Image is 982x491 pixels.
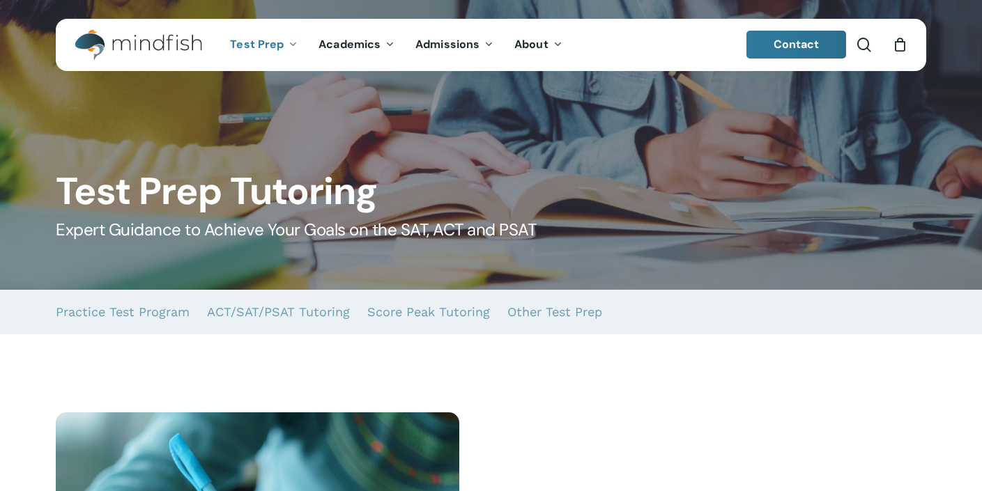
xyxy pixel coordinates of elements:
a: Score Peak Tutoring [367,290,490,334]
a: Academics [308,39,405,51]
nav: Main Menu [220,19,572,71]
a: Practice Test Program [56,290,190,334]
a: Cart [892,37,907,52]
span: Academics [319,37,381,52]
a: Other Test Prep [507,290,602,334]
span: About [514,37,548,52]
a: Admissions [405,39,504,51]
a: Test Prep [220,39,308,51]
span: Admissions [415,37,480,52]
h5: Expert Guidance to Achieve Your Goals on the SAT, ACT and PSAT [56,219,926,241]
span: Contact [774,37,820,52]
h1: Test Prep Tutoring [56,169,926,214]
a: ACT/SAT/PSAT Tutoring [207,290,350,334]
header: Main Menu [56,19,926,71]
a: Contact [746,31,847,59]
span: Test Prep [230,37,284,52]
iframe: Chatbot [890,399,962,471]
a: About [504,39,573,51]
